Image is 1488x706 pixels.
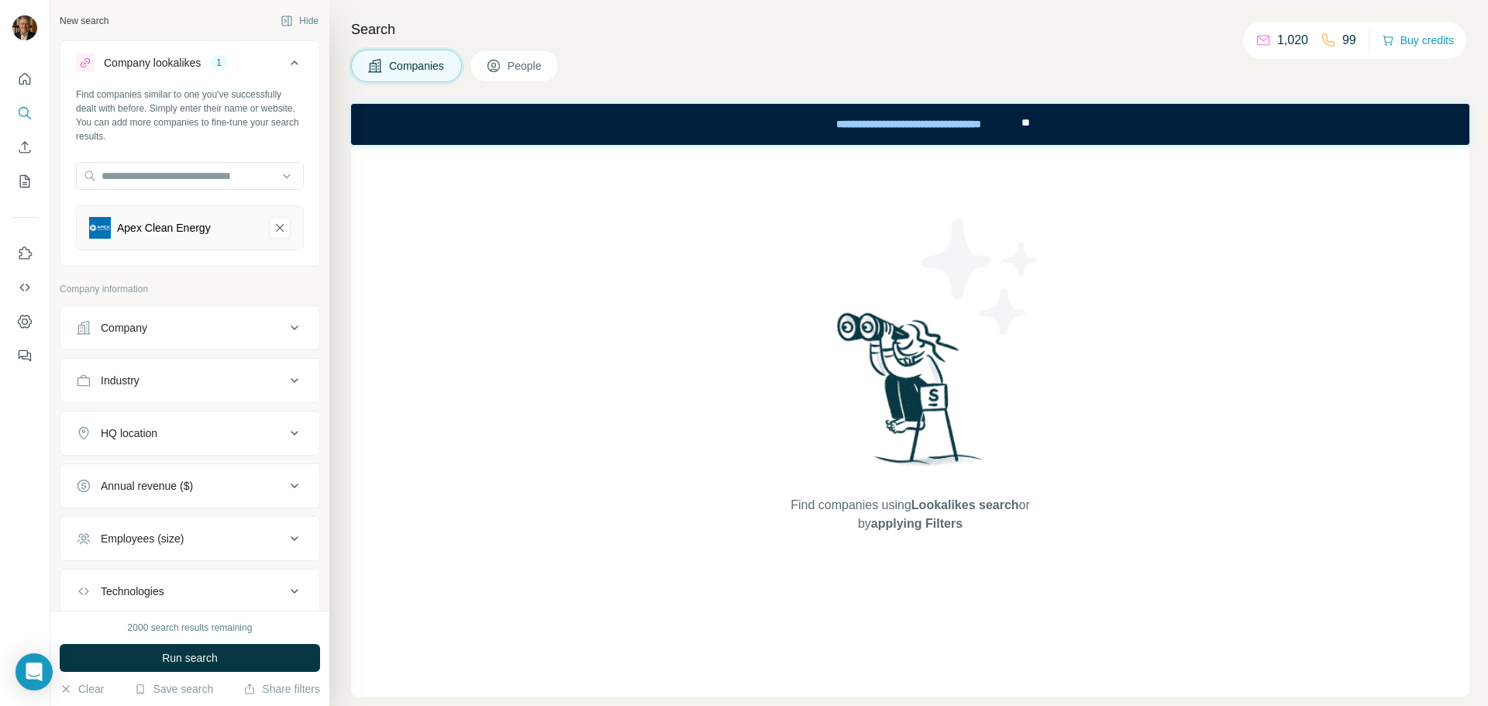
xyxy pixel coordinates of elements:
button: Apex Clean Energy-remove-button [269,217,291,239]
div: HQ location [101,425,157,441]
button: Company [60,309,319,346]
button: Employees (size) [60,520,319,557]
img: Surfe Illustration - Stars [911,207,1050,346]
div: 2000 search results remaining [128,621,253,635]
button: My lists [12,167,37,195]
button: Enrich CSV [12,133,37,161]
div: Employees (size) [101,531,184,546]
button: Annual revenue ($) [60,467,319,505]
span: Companies [389,58,446,74]
button: HQ location [60,415,319,452]
button: Use Surfe on LinkedIn [12,239,37,267]
div: 1 [210,56,228,70]
button: Clear [60,681,104,697]
span: Lookalikes search [911,498,1019,511]
img: Surfe Illustration - Woman searching with binoculars [830,308,991,481]
p: 99 [1342,31,1356,50]
button: Technologies [60,573,319,610]
div: Annual revenue ($) [101,478,193,494]
div: Open Intercom Messenger [15,653,53,691]
div: Company [101,320,147,336]
span: Run search [162,650,218,666]
button: Use Surfe API [12,274,37,301]
button: Company lookalikes1 [60,44,319,88]
iframe: Banner [351,104,1469,145]
span: Find companies using or by [786,496,1034,533]
span: People [508,58,543,74]
button: Share filters [243,681,320,697]
div: Company lookalikes [104,55,201,71]
button: Save search [134,681,213,697]
div: Industry [101,373,139,388]
button: Buy credits [1382,29,1454,51]
img: Avatar [12,15,37,40]
button: Industry [60,362,319,399]
img: Apex Clean Energy-logo [89,217,111,239]
div: New search [60,14,108,28]
div: Technologies [101,584,164,599]
button: Hide [270,9,329,33]
h4: Search [351,19,1469,40]
button: Run search [60,644,320,672]
button: Search [12,99,37,127]
button: Quick start [12,65,37,93]
span: applying Filters [871,517,963,530]
div: Find companies similar to one you've successfully dealt with before. Simply enter their name or w... [76,88,304,143]
p: Company information [60,282,320,296]
button: Dashboard [12,308,37,336]
p: 1,020 [1277,31,1308,50]
div: Apex Clean Energy [117,220,211,236]
button: Feedback [12,342,37,370]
